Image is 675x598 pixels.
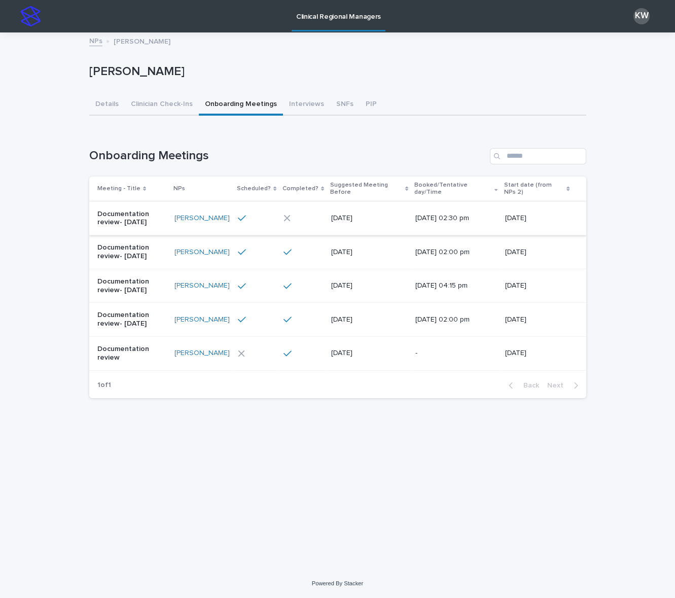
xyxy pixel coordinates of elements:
p: Suggested Meeting Before [330,180,403,198]
span: Back [517,382,539,389]
p: Meeting - Title [97,183,140,194]
tr: Documentation review- [DATE][PERSON_NAME] [DATE][DATE] 02:00 pm[DATE] [89,303,586,337]
tr: Documentation review- [DATE][PERSON_NAME] [DATE][DATE] 02:30 pm[DATE] [89,201,586,235]
p: Start date (from NPs 2) [504,180,564,198]
h1: Onboarding Meetings [89,149,486,163]
button: PIP [360,94,383,116]
p: [DATE] [505,282,570,290]
p: [DATE] [331,315,404,324]
img: stacker-logo-s-only.png [20,6,41,26]
a: [PERSON_NAME] [174,282,230,290]
span: Next [547,382,570,389]
p: Documentation review [97,345,166,362]
a: [PERSON_NAME] [174,248,230,257]
p: [DATE] [331,282,404,290]
p: [DATE] [331,248,404,257]
tr: Documentation review[PERSON_NAME] [DATE]-[DATE] [89,336,586,370]
a: [PERSON_NAME] [174,315,230,324]
p: Documentation review- [DATE] [97,210,166,227]
input: Search [490,148,586,164]
button: Interviews [283,94,330,116]
a: NPs [89,34,102,46]
tr: Documentation review- [DATE][PERSON_NAME] [DATE][DATE] 04:15 pm[DATE] [89,269,586,303]
p: - [415,349,488,358]
p: Documentation review- [DATE] [97,277,166,295]
button: Clinician Check-Ins [125,94,199,116]
button: Onboarding Meetings [199,94,283,116]
tr: Documentation review- [DATE][PERSON_NAME] [DATE][DATE] 02:00 pm[DATE] [89,235,586,269]
p: [DATE] [331,214,404,223]
p: [PERSON_NAME] [89,64,582,79]
p: [DATE] [331,349,404,358]
p: Documentation review- [DATE] [97,243,166,261]
p: [DATE] 02:00 pm [415,248,488,257]
a: [PERSON_NAME] [174,349,230,358]
p: Booked/Tentative day/Time [414,180,492,198]
button: SNFs [330,94,360,116]
p: [DATE] [505,248,570,257]
button: Back [501,381,543,390]
p: Documentation review- [DATE] [97,311,166,328]
p: [DATE] [505,349,570,358]
p: [DATE] 04:15 pm [415,282,488,290]
p: Scheduled? [237,183,271,194]
p: NPs [173,183,185,194]
p: Completed? [282,183,318,194]
div: KW [633,8,650,24]
a: [PERSON_NAME] [174,214,230,223]
p: [DATE] [505,315,570,324]
p: 1 of 1 [89,373,119,398]
button: Next [543,381,586,390]
a: Powered By Stacker [312,580,363,586]
p: [PERSON_NAME] [114,35,170,46]
p: [DATE] 02:00 pm [415,315,488,324]
p: [DATE] [505,214,570,223]
p: [DATE] 02:30 pm [415,214,488,223]
button: Details [89,94,125,116]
